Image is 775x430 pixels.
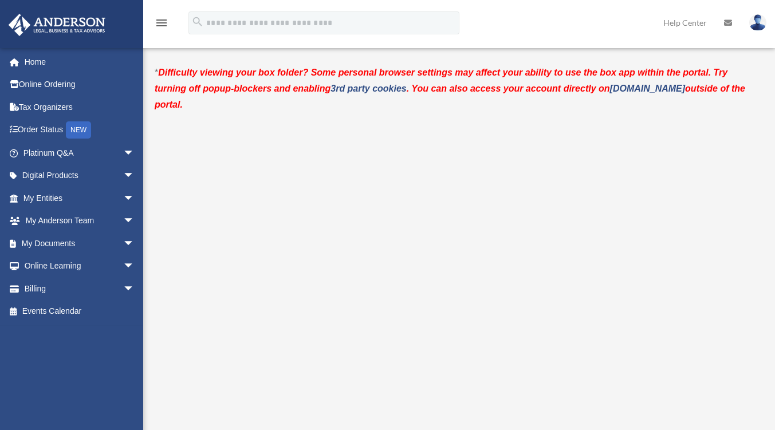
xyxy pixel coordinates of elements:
[8,50,152,73] a: Home
[8,141,152,164] a: Platinum Q&Aarrow_drop_down
[123,187,146,210] span: arrow_drop_down
[331,84,407,93] a: 3rd party cookies
[8,277,152,300] a: Billingarrow_drop_down
[8,119,152,142] a: Order StatusNEW
[5,14,109,36] img: Anderson Advisors Platinum Portal
[8,232,152,255] a: My Documentsarrow_drop_down
[8,300,152,323] a: Events Calendar
[123,141,146,165] span: arrow_drop_down
[8,73,152,96] a: Online Ordering
[123,164,146,188] span: arrow_drop_down
[191,15,204,28] i: search
[123,232,146,255] span: arrow_drop_down
[123,277,146,301] span: arrow_drop_down
[8,187,152,210] a: My Entitiesarrow_drop_down
[749,14,766,31] img: User Pic
[123,210,146,233] span: arrow_drop_down
[66,121,91,139] div: NEW
[610,84,686,93] a: [DOMAIN_NAME]
[155,16,168,30] i: menu
[8,96,152,119] a: Tax Organizers
[8,210,152,232] a: My Anderson Teamarrow_drop_down
[155,20,168,30] a: menu
[155,68,745,109] strong: Difficulty viewing your box folder? Some personal browser settings may affect your ability to use...
[8,164,152,187] a: Digital Productsarrow_drop_down
[8,255,152,278] a: Online Learningarrow_drop_down
[123,255,146,278] span: arrow_drop_down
